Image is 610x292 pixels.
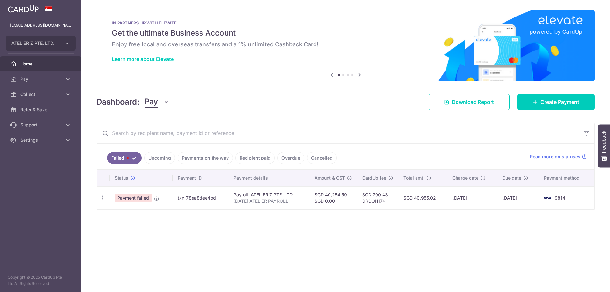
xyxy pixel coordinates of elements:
span: Collect [20,91,62,98]
button: Feedback - Show survey [598,124,610,167]
p: IN PARTNERSHIP WITH ELEVATE [112,20,579,25]
h6: Enjoy free local and overseas transfers and a 1% unlimited Cashback Card! [112,41,579,48]
td: txn_78ea8dee4bd [173,186,228,209]
span: ATELIER Z PTE. LTD. [11,40,58,46]
input: Search by recipient name, payment id or reference [97,123,579,143]
span: 9814 [555,195,565,200]
span: Settings [20,137,62,143]
a: Failed [107,152,142,164]
h5: Get the ultimate Business Account [112,28,579,38]
a: Read more on statuses [530,153,587,160]
a: Overdue [277,152,304,164]
button: ATELIER Z PTE. LTD. [6,36,76,51]
a: Learn more about Elevate [112,56,174,62]
th: Payment ID [173,170,228,186]
span: Pay [145,96,158,108]
span: Status [115,175,128,181]
th: Payment method [539,170,594,186]
span: Due date [502,175,521,181]
td: SGD 40,254.59 SGD 0.00 [309,186,357,209]
td: SGD 40,955.02 [398,186,447,209]
h4: Dashboard: [97,96,139,108]
span: Read more on statuses [530,153,580,160]
a: Payments on the way [178,152,233,164]
a: Recipient paid [235,152,275,164]
span: Create Payment [540,98,579,106]
a: Create Payment [517,94,595,110]
span: Pay [20,76,62,82]
p: [DATE] ATELIER PAYROLL [234,198,304,204]
p: [EMAIL_ADDRESS][DOMAIN_NAME] [10,22,71,29]
button: Pay [145,96,169,108]
span: Amount & GST [315,175,345,181]
td: [DATE] [497,186,539,209]
span: Total amt. [403,175,424,181]
span: Charge date [452,175,478,181]
td: [DATE] [447,186,497,209]
span: Refer & Save [20,106,62,113]
a: Upcoming [144,152,175,164]
a: Cancelled [307,152,337,164]
span: Support [20,122,62,128]
img: CardUp [8,5,39,13]
th: Payment details [228,170,309,186]
img: Renovation banner [97,10,595,81]
td: SGD 700.43 DRGOH174 [357,186,398,209]
span: Payment failed [115,194,152,202]
span: CardUp fee [362,175,386,181]
div: Payroll. ATELIER Z PTE. LTD. [234,192,304,198]
span: Home [20,61,62,67]
span: Download Report [452,98,494,106]
a: Download Report [429,94,510,110]
span: Feedback [601,131,607,153]
img: Bank Card [541,194,553,202]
